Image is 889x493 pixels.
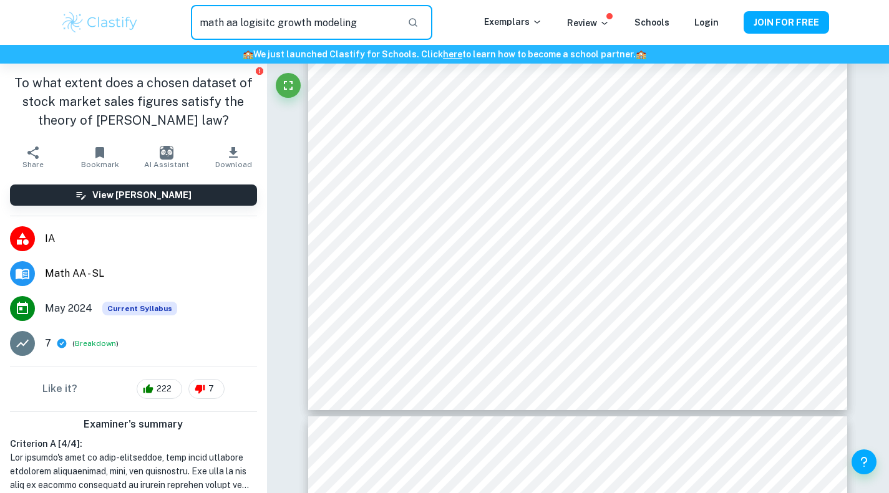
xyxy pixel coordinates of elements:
img: Clastify logo [61,10,140,35]
div: This exemplar is based on the current syllabus. Feel free to refer to it for inspiration/ideas wh... [102,302,177,315]
span: AI Assistant [144,160,189,169]
p: 7 [45,336,51,351]
h6: Criterion A [ 4 / 4 ]: [10,437,257,451]
p: Review [567,16,610,30]
button: View [PERSON_NAME] [10,184,257,206]
button: Fullscreen [276,73,301,98]
button: Help and Feedback [852,449,877,474]
button: Breakdown [75,338,116,349]
div: 7 [188,379,225,399]
span: Share [22,160,44,169]
span: ( ) [72,338,119,350]
span: 222 [150,383,178,395]
h6: View [PERSON_NAME] [92,188,192,202]
img: AI Assistant [160,146,173,160]
a: Schools [634,17,669,27]
span: Bookmark [81,160,119,169]
h6: Like it? [42,381,77,396]
span: Math AA - SL [45,266,257,281]
button: AI Assistant [134,140,200,175]
span: 🏫 [243,49,253,59]
a: here [443,49,462,59]
span: IA [45,231,257,246]
span: 7 [202,383,221,395]
h1: To what extent does a chosen dataset of stock market sales figures satisfy the theory of [PERSON_... [10,74,257,130]
button: Bookmark [67,140,134,175]
p: Exemplars [484,15,542,29]
div: 222 [137,379,182,399]
h6: Examiner's summary [5,417,262,432]
span: Download [215,160,252,169]
button: JOIN FOR FREE [744,11,829,34]
a: Login [694,17,719,27]
span: May 2024 [45,301,92,316]
button: Download [200,140,267,175]
h6: We just launched Clastify for Schools. Click to learn how to become a school partner. [2,47,887,61]
span: 🏫 [636,49,646,59]
input: Search for any exemplars... [191,5,397,40]
button: Report issue [255,66,265,75]
h1: Lor ipsumdo's amet co adip-elitseddoe, temp incid utlabore etdolorem aliquaenimad, mini, ven quis... [10,451,257,492]
span: Current Syllabus [102,302,177,315]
